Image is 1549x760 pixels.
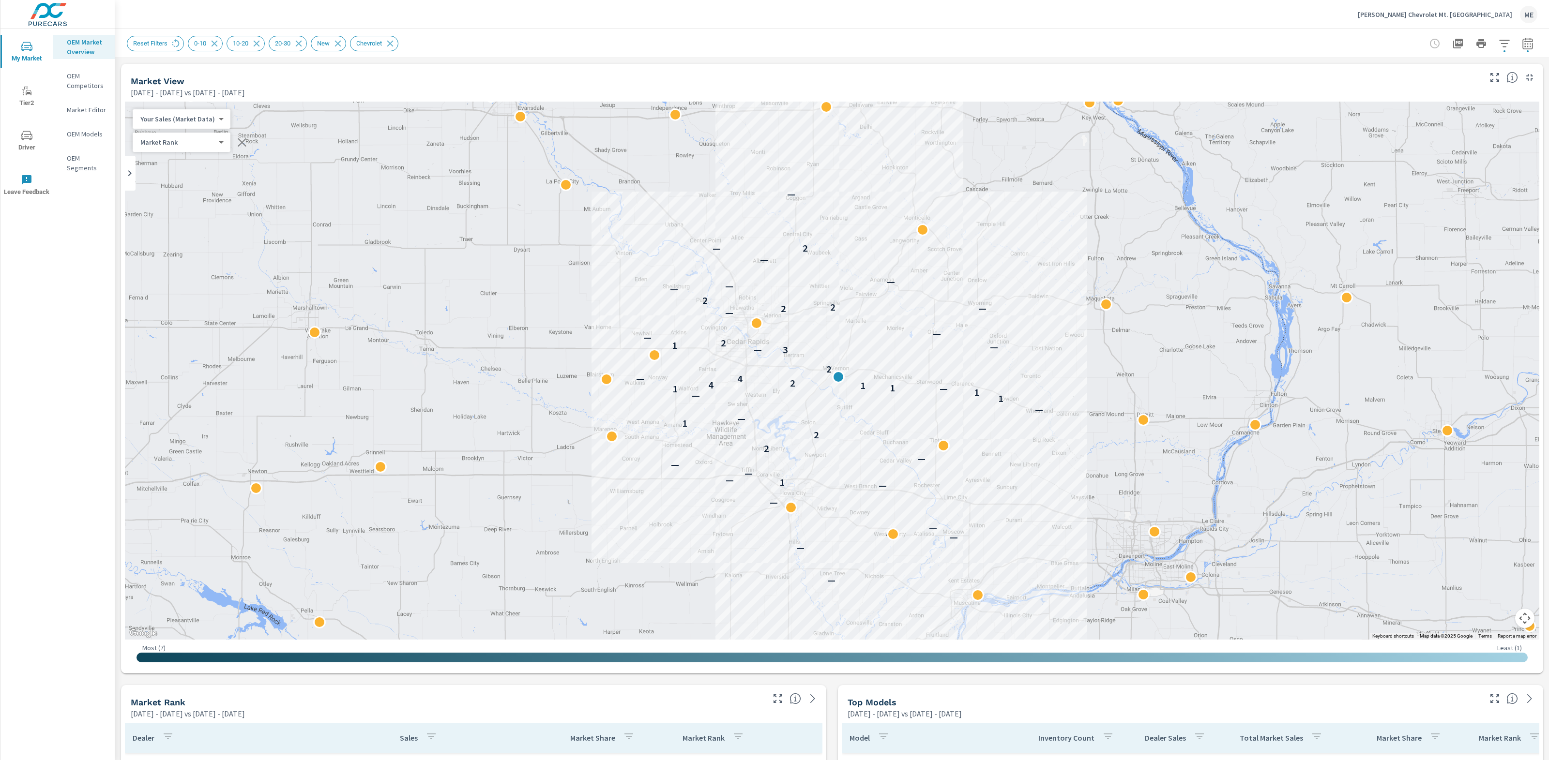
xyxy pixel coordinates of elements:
[917,453,926,464] p: —
[737,373,743,385] p: 4
[887,276,895,287] p: —
[1487,70,1503,85] button: Make Fullscreen
[672,383,678,395] p: 1
[850,733,870,743] p: Model
[3,174,50,198] span: Leave Feedback
[803,242,808,254] p: 2
[998,393,1003,404] p: 1
[1448,34,1468,53] button: "Export Report to PDF"
[1520,6,1537,23] div: ME
[726,474,734,486] p: —
[1472,34,1491,53] button: Print Report
[140,138,215,147] p: Market Rank
[978,302,987,314] p: —
[725,280,733,292] p: —
[227,40,254,47] span: 10-20
[188,40,212,47] span: 0-10
[1522,70,1537,85] button: Minimize Widget
[990,341,998,352] p: —
[311,36,346,51] div: New
[753,320,759,331] p: 4
[830,301,835,313] p: 2
[879,479,887,491] p: —
[702,295,708,306] p: 2
[3,41,50,64] span: My Market
[127,40,173,47] span: Reset Filters
[814,429,819,441] p: 2
[670,283,678,295] p: —
[131,76,184,86] h5: Market View
[787,188,795,200] p: —
[53,127,115,141] div: OEM Models
[672,340,677,351] p: 1
[1145,733,1186,743] p: Dealer Sales
[848,708,962,719] p: [DATE] - [DATE] vs [DATE] - [DATE]
[737,413,745,424] p: —
[781,303,786,314] p: 2
[311,40,335,47] span: New
[400,733,418,743] p: Sales
[1522,691,1537,706] a: See more details in report
[3,130,50,153] span: Driver
[133,115,223,124] div: Your Sales (Market Data)
[67,129,107,139] p: OEM Models
[754,343,762,355] p: —
[1518,34,1537,53] button: Select Date Range
[227,36,265,51] div: 10-20
[796,542,805,553] p: —
[725,307,733,318] p: —
[350,36,398,51] div: Chevrolet
[1358,10,1512,19] p: [PERSON_NAME] Chevrolet Mt. [GEOGRAPHIC_DATA]
[133,733,154,743] p: Dealer
[1240,733,1303,743] p: Total Market Sales
[974,387,979,398] p: 1
[1377,733,1422,743] p: Market Share
[131,708,245,719] p: [DATE] - [DATE] vs [DATE] - [DATE]
[643,331,652,343] p: —
[770,496,778,508] p: —
[67,37,107,57] p: OEM Market Overview
[721,337,726,349] p: 2
[848,697,896,707] h5: Top Models
[744,467,753,479] p: —
[1506,693,1518,704] span: Find the biggest opportunities within your model lineup nationwide. [Source: Market registration ...
[1478,633,1492,639] a: Terms (opens in new tab)
[350,40,388,47] span: Chevrolet
[53,151,115,175] div: OEM Segments
[692,389,700,401] p: —
[760,253,768,265] p: —
[188,36,223,51] div: 0-10
[764,443,769,454] p: 2
[1515,609,1534,628] button: Map camera controls
[683,733,725,743] p: Market Rank
[127,627,159,640] a: Open this area in Google Maps (opens a new window)
[940,383,948,394] p: —
[269,36,307,51] div: 20-30
[933,328,941,339] p: —
[127,36,184,51] div: Reset Filters
[1372,633,1414,640] button: Keyboard shortcuts
[131,697,185,707] h5: Market Rank
[127,627,159,640] img: Google
[1479,733,1521,743] p: Market Rank
[67,105,107,115] p: Market Editor
[269,40,296,47] span: 20-30
[1420,633,1473,639] span: Map data ©2025 Google
[890,382,895,394] p: 1
[805,691,820,706] a: See more details in report
[1506,72,1518,83] span: Find the biggest opportunities in your market for your inventory. Understand by postal code where...
[67,153,107,173] p: OEM Segments
[1038,733,1094,743] p: Inventory Count
[708,379,714,391] p: 4
[827,574,835,586] p: —
[636,373,644,384] p: —
[1035,403,1043,415] p: —
[0,29,53,207] div: nav menu
[779,477,785,488] p: 1
[67,71,107,90] p: OEM Competitors
[826,363,832,374] p: 2
[1495,34,1514,53] button: Apply Filters
[53,103,115,117] div: Market Editor
[713,242,721,254] p: —
[140,115,215,123] p: Your Sales (Market Data)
